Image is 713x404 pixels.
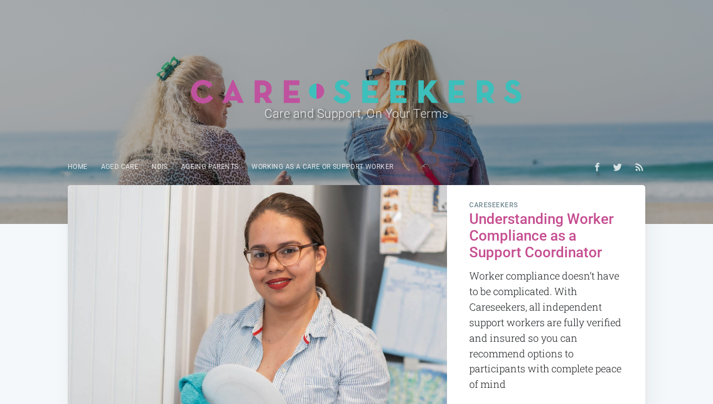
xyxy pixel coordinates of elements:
[145,156,174,178] a: NDIS
[469,211,623,261] h2: Understanding Worker Compliance as a Support Coordinator
[94,156,145,178] a: Aged Care
[469,202,623,210] span: careseekers
[469,268,623,392] p: Worker compliance doesn’t have to be complicated. With Careseekers, all independent support worke...
[61,156,94,178] a: Home
[174,156,245,178] a: Ageing parents
[245,156,400,178] a: Working as a care or support worker
[96,104,616,123] h2: Care and Support, On Your Terms
[190,79,522,104] img: Careseekers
